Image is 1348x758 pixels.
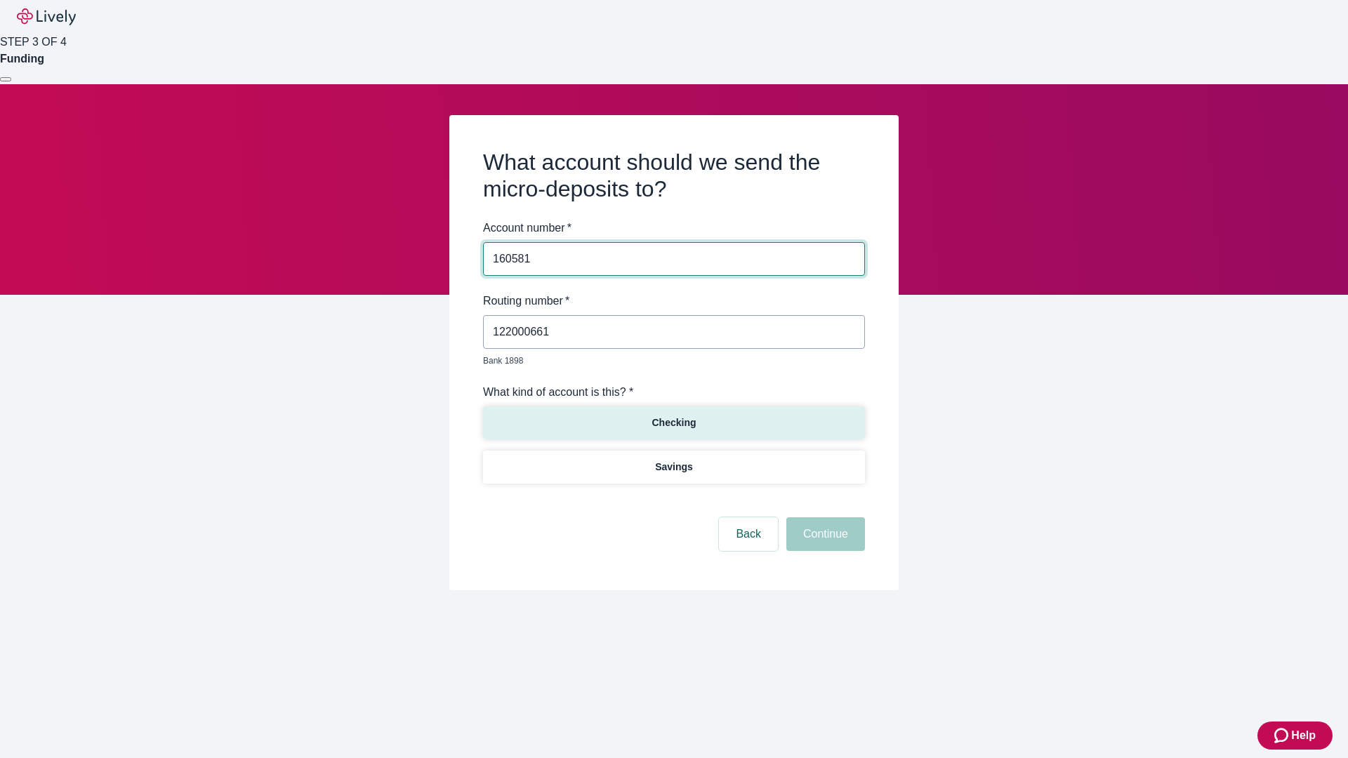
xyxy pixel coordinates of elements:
span: Help [1291,727,1316,744]
button: Back [719,517,778,551]
h2: What account should we send the micro-deposits to? [483,149,865,203]
p: Savings [655,460,693,474]
button: Zendesk support iconHelp [1257,722,1333,750]
label: Account number [483,220,571,237]
svg: Zendesk support icon [1274,727,1291,744]
button: Checking [483,406,865,439]
img: Lively [17,8,76,25]
p: Bank 1898 [483,354,855,367]
p: Checking [652,415,696,430]
button: Savings [483,451,865,484]
label: What kind of account is this? * [483,384,633,401]
label: Routing number [483,293,569,310]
